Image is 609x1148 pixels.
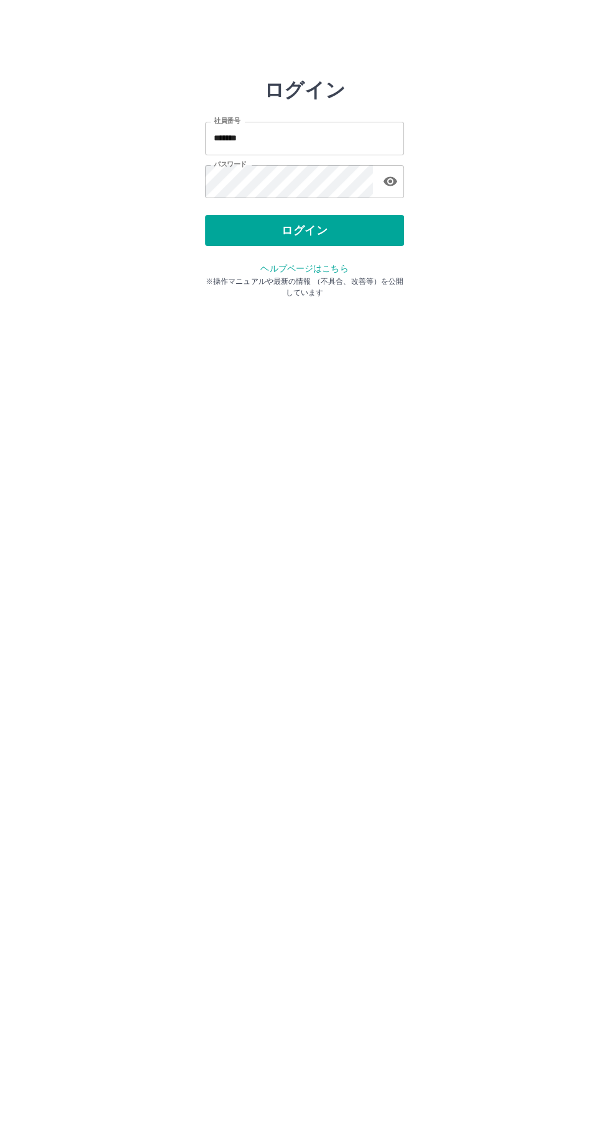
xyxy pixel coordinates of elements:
button: ログイン [205,215,404,246]
label: 社員番号 [214,116,240,125]
h2: ログイン [264,78,346,102]
a: ヘルプページはこちら [260,263,348,273]
p: ※操作マニュアルや最新の情報 （不具合、改善等）を公開しています [205,276,404,298]
label: パスワード [214,160,247,169]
